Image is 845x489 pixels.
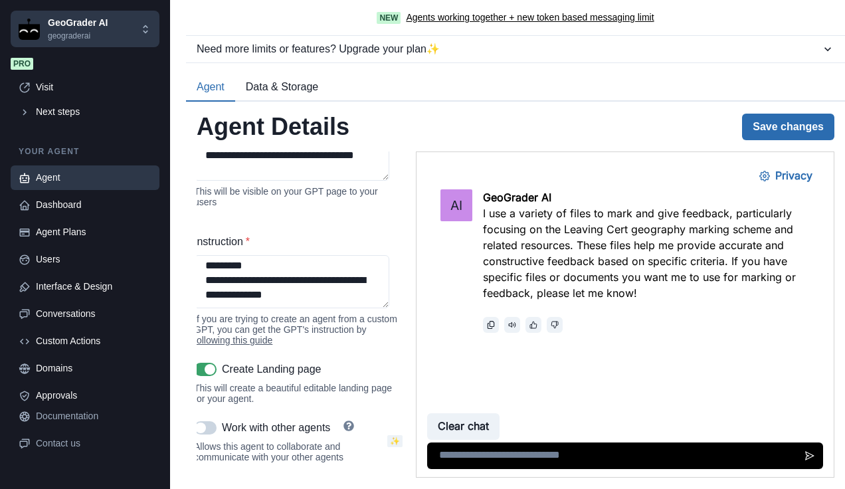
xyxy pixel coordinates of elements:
[36,225,151,239] div: Agent Plans
[197,112,349,141] h2: Agent Details
[387,435,403,447] span: ✨
[406,11,654,25] a: Agents working together + new token based messaging limit
[36,252,151,266] div: Users
[11,146,159,157] p: Your agent
[36,80,151,94] div: Visit
[36,334,151,348] div: Custom Actions
[194,234,395,250] label: Instruction
[36,409,151,423] div: Documentation
[417,152,834,477] iframe: Agent Chat
[36,307,151,321] div: Conversations
[194,441,382,462] div: Allows this agent to collaborate and communicate with your other agents
[36,171,151,185] div: Agent
[186,74,235,102] button: Agent
[11,58,33,70] span: Pro
[36,437,151,450] div: Contact us
[19,19,40,40] img: Chakra UI
[11,404,159,429] a: Documentation
[36,389,151,403] div: Approvals
[36,198,151,212] div: Dashboard
[335,420,362,436] a: Help
[335,421,362,431] button: Help
[197,41,821,57] div: Need more limits or features? Upgrade your plan ✨
[194,186,403,207] div: This will be visible on your GPT page to your users
[194,314,403,345] div: If you are trying to create an agent from a custom GPT, you can get the GPT's instruction by
[36,105,151,119] div: Next steps
[48,16,108,30] p: GeoGrader AI
[36,361,151,375] div: Domains
[194,335,272,345] a: following this guide
[11,11,159,47] button: Chakra UIGeoGrader AIgeograderai
[235,74,329,102] button: Data & Storage
[36,280,151,294] div: Interface & Design
[222,361,321,377] p: Create Landing page
[377,12,401,24] span: New
[742,114,834,140] button: Save changes
[222,420,330,436] p: Work with other agents
[186,36,845,62] button: Need more limits or features? Upgrade your plan✨
[48,30,108,42] p: geograderai
[194,383,403,404] div: This will create a beautiful editable landing page for your agent.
